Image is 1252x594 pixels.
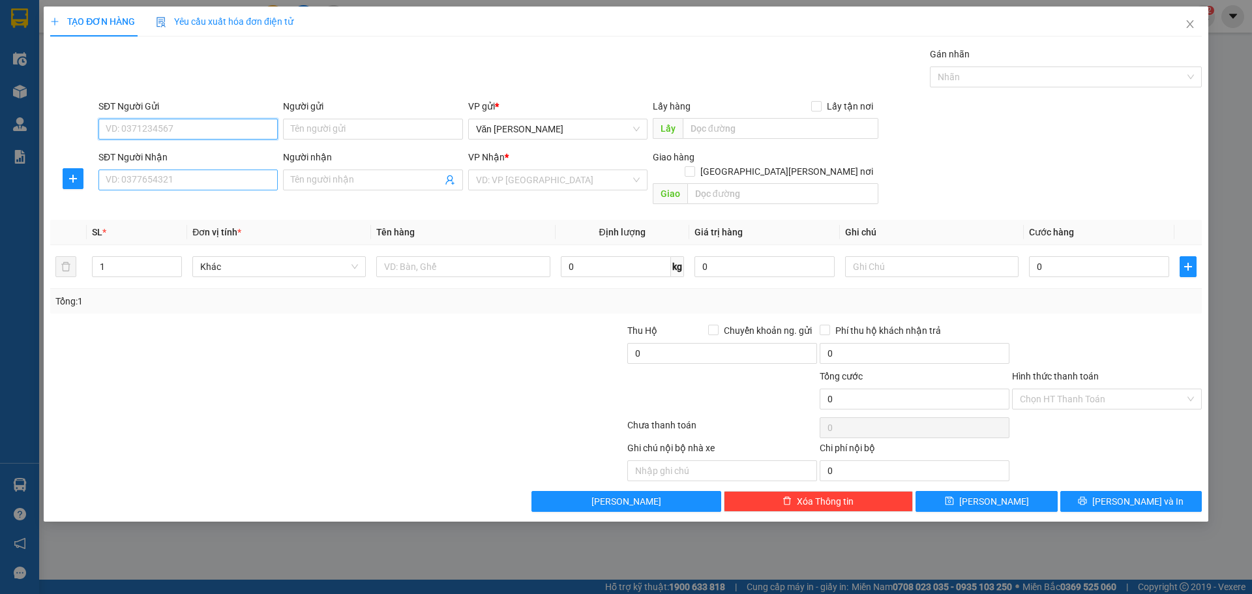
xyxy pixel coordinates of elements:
[694,227,743,237] span: Giá trị hàng
[200,257,358,276] span: Khác
[63,168,83,189] button: plus
[695,164,878,179] span: [GEOGRAPHIC_DATA][PERSON_NAME] nơi
[376,256,550,277] input: VD: Bàn, Ghế
[945,496,954,507] span: save
[653,101,691,111] span: Lấy hàng
[1060,491,1202,512] button: printer[PERSON_NAME] và In
[156,17,166,27] img: icon
[683,118,878,139] input: Dọc đường
[192,227,241,237] span: Đơn vị tính
[959,494,1029,509] span: [PERSON_NAME]
[1185,19,1195,29] span: close
[627,441,817,460] div: Ghi chú nội bộ nhà xe
[98,99,278,113] div: SĐT Người Gửi
[845,256,1019,277] input: Ghi Chú
[1029,227,1074,237] span: Cước hàng
[687,183,878,204] input: Dọc đường
[468,152,505,162] span: VP Nhận
[376,227,415,237] span: Tên hàng
[1180,256,1197,277] button: plus
[820,441,1009,460] div: Chi phí nội bộ
[694,256,835,277] input: 0
[653,183,687,204] span: Giao
[1078,496,1087,507] span: printer
[468,99,648,113] div: VP gửi
[840,220,1024,245] th: Ghi chú
[1172,7,1208,43] button: Close
[1092,494,1184,509] span: [PERSON_NAME] và In
[724,491,914,512] button: deleteXóa Thông tin
[797,494,854,509] span: Xóa Thông tin
[627,325,657,336] span: Thu Hộ
[283,99,462,113] div: Người gửi
[820,371,863,381] span: Tổng cước
[830,323,946,338] span: Phí thu hộ khách nhận trả
[719,323,817,338] span: Chuyển khoản ng. gửi
[1012,371,1099,381] label: Hình thức thanh toán
[156,16,293,27] span: Yêu cầu xuất hóa đơn điện tử
[445,175,455,185] span: user-add
[671,256,684,277] span: kg
[55,294,483,308] div: Tổng: 1
[627,460,817,481] input: Nhập ghi chú
[916,491,1057,512] button: save[PERSON_NAME]
[98,150,278,164] div: SĐT Người Nhận
[283,150,462,164] div: Người nhận
[653,152,694,162] span: Giao hàng
[653,118,683,139] span: Lấy
[930,49,970,59] label: Gán nhãn
[50,16,135,27] span: TẠO ĐƠN HÀNG
[626,418,818,441] div: Chưa thanh toán
[599,227,646,237] span: Định lượng
[782,496,792,507] span: delete
[1180,261,1196,272] span: plus
[50,17,59,26] span: plus
[591,494,661,509] span: [PERSON_NAME]
[92,227,102,237] span: SL
[476,119,640,139] span: Văn phòng Quỳnh Lưu
[55,256,76,277] button: delete
[822,99,878,113] span: Lấy tận nơi
[63,173,83,184] span: plus
[531,491,721,512] button: [PERSON_NAME]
